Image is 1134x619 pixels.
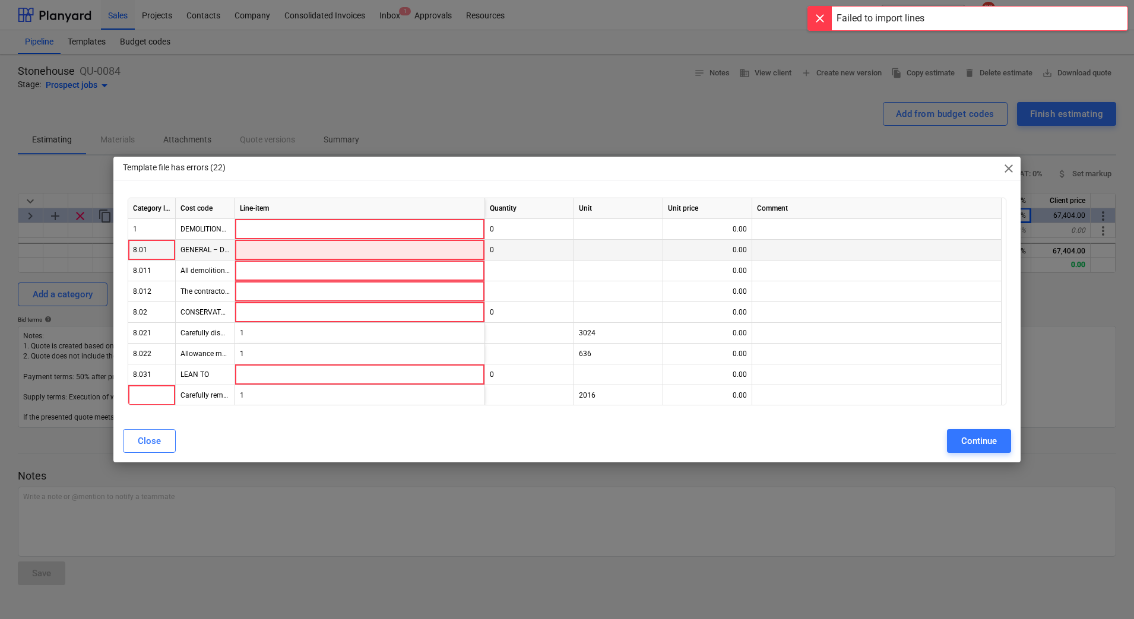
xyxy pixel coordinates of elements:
[128,281,176,302] div: 8.012
[837,11,924,26] div: Failed to import lines
[574,198,663,219] div: Unit
[947,429,1011,453] button: Continue
[176,323,235,344] div: Carefully dismantle existing conservatory with existing lower walls and floor removed allow for g...
[668,302,747,323] div: 0.00
[961,433,997,449] div: Continue
[235,323,485,344] div: 1
[668,219,747,240] div: 0.00
[485,302,574,323] div: 0
[235,198,485,219] div: Line-item
[668,344,747,364] div: 0.00
[1002,161,1016,176] span: close
[123,161,226,174] p: Template file has errors (22)
[485,219,574,240] div: 0
[176,302,235,323] div: CONSERVATORY
[176,198,235,219] div: Cost code
[1075,562,1134,619] iframe: Chat Widget
[663,198,752,219] div: Unit price
[128,261,176,281] div: 8.011
[176,385,235,406] div: Carefully removing existing roof with tiles to be set aside for re-use, remove existing door and ...
[485,240,574,261] div: 0
[668,323,747,344] div: 0.00
[128,198,176,219] div: Category level
[235,385,485,406] div: 1
[668,240,747,261] div: 0.00
[128,302,176,323] div: 8.02
[128,344,176,364] div: 8.022
[485,364,574,385] div: 0
[128,323,176,344] div: 8.021
[668,281,747,302] div: 0.00
[176,240,235,261] div: GENERAL – DEMOLITION
[176,219,235,240] div: DEMOLITIONS– Refer to drawings No 24.10.008 WD104 + WD105
[176,344,235,364] div: Allowance must be made making good at abutments to make fully weatherproof and ready for all new ...
[123,429,176,453] button: Close
[668,364,747,385] div: 0.00
[574,323,663,344] div: 3024
[668,261,747,281] div: 0.00
[138,433,161,449] div: Close
[235,344,485,364] div: 1
[574,385,663,406] div: 2016
[752,198,1002,219] div: Comment
[133,240,170,261] div: Too big of a gap between hierarchy members
[176,281,235,302] div: The contractor to make all necessary allowance for making good all work disturbed by the removal ...
[485,198,574,219] div: Quantity
[574,344,663,364] div: 636
[176,364,235,385] div: LEAN TO
[128,364,176,385] div: 8.031
[128,219,176,240] div: 1
[668,385,747,406] div: 0.00
[176,261,235,281] div: All demolition to be in strict accordance with drawings 24.10.008 WD104 + WD105 all works to be c...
